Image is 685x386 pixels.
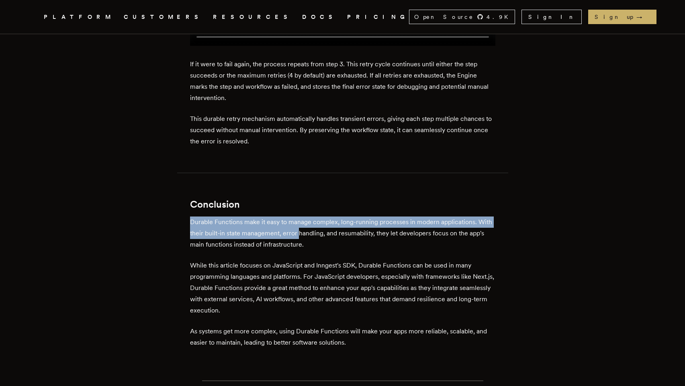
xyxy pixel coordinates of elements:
p: This durable retry mechanism automatically handles transient errors, giving each step multiple ch... [190,113,495,147]
p: As systems get more complex, using Durable Functions will make your apps more reliable, scalable,... [190,326,495,348]
p: Durable Functions make it easy to manage complex, long-running processes in modern applications. ... [190,216,495,250]
span: Open Source [414,13,474,21]
p: While this article focuses on JavaScript and Inngest's SDK, Durable Functions can be used in many... [190,260,495,316]
a: Sign In [521,10,582,24]
a: CUSTOMERS [124,12,203,22]
button: PLATFORM [44,12,114,22]
a: DOCS [302,12,337,22]
a: Sign up [588,10,656,24]
h2: Conclusion [190,199,495,210]
p: If it were to fail again, the process repeats from step 3. This retry cycle continues until eithe... [190,59,495,104]
button: RESOURCES [213,12,292,22]
span: → [636,13,650,21]
span: 4.9 K [487,13,513,21]
a: PRICING [347,12,409,22]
